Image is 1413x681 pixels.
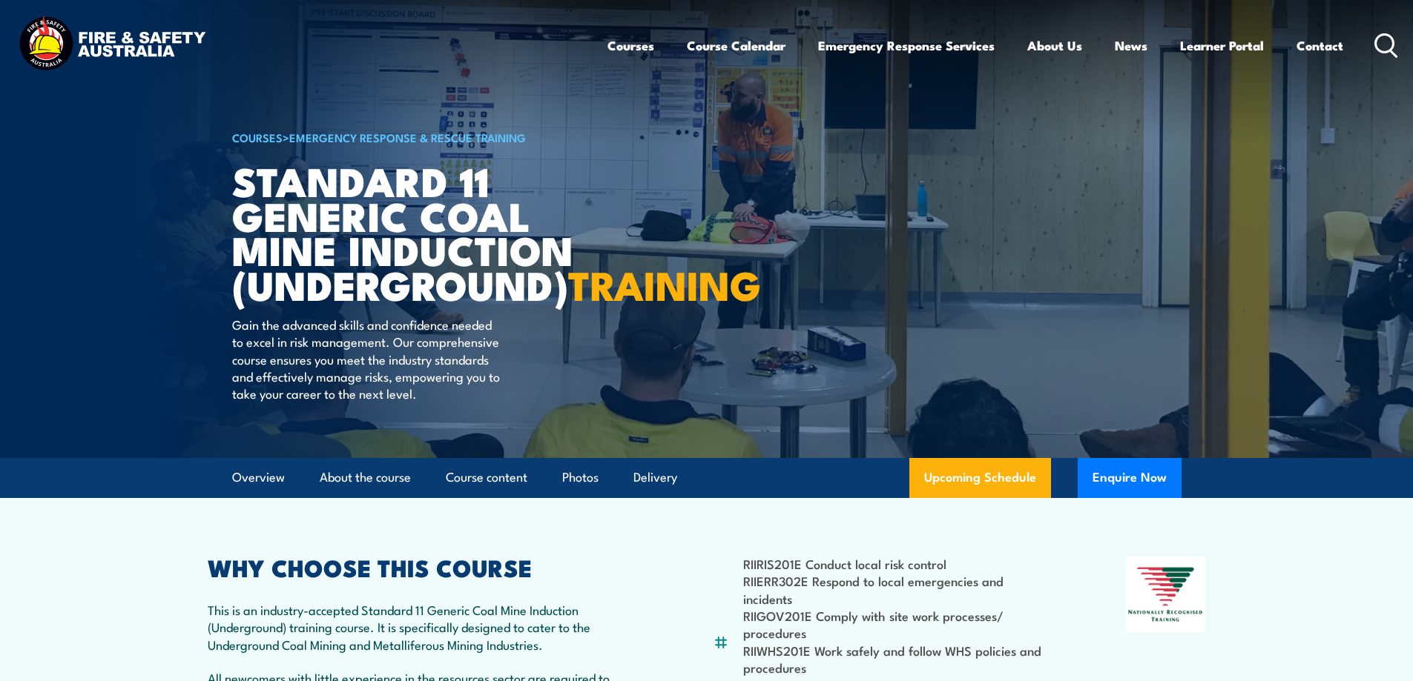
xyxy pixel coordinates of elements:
li: RIIRIS201E Conduct local risk control [743,555,1054,572]
strong: TRAINING [568,253,761,314]
a: Course Calendar [687,26,785,65]
li: RIIGOV201E Comply with site work processes/ procedures [743,607,1054,642]
a: About Us [1027,26,1082,65]
p: This is an industry-accepted Standard 11 Generic Coal Mine Induction (Underground) training cours... [208,601,641,653]
a: Contact [1297,26,1343,65]
a: Emergency Response & Rescue Training [289,129,526,145]
a: Emergency Response Services [818,26,995,65]
li: RIIWHS201E Work safely and follow WHS policies and procedures [743,642,1054,677]
a: News [1115,26,1147,65]
a: Courses [607,26,654,65]
li: RIIERR302E Respond to local emergencies and incidents [743,572,1054,607]
button: Enquire Now [1078,458,1182,498]
a: Delivery [633,458,677,497]
a: Upcoming Schedule [909,458,1051,498]
h1: Standard 11 Generic Coal Mine Induction (Underground) [232,163,599,302]
h2: WHY CHOOSE THIS COURSE [208,557,641,577]
a: Photos [562,458,599,497]
p: Gain the advanced skills and confidence needed to excel in risk management. Our comprehensive cou... [232,316,503,402]
a: Overview [232,458,285,497]
a: About the course [320,458,411,497]
a: Learner Portal [1180,26,1264,65]
img: Nationally Recognised Training logo. [1126,557,1206,632]
a: COURSES [232,129,283,145]
h6: > [232,128,599,146]
a: Course content [446,458,527,497]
